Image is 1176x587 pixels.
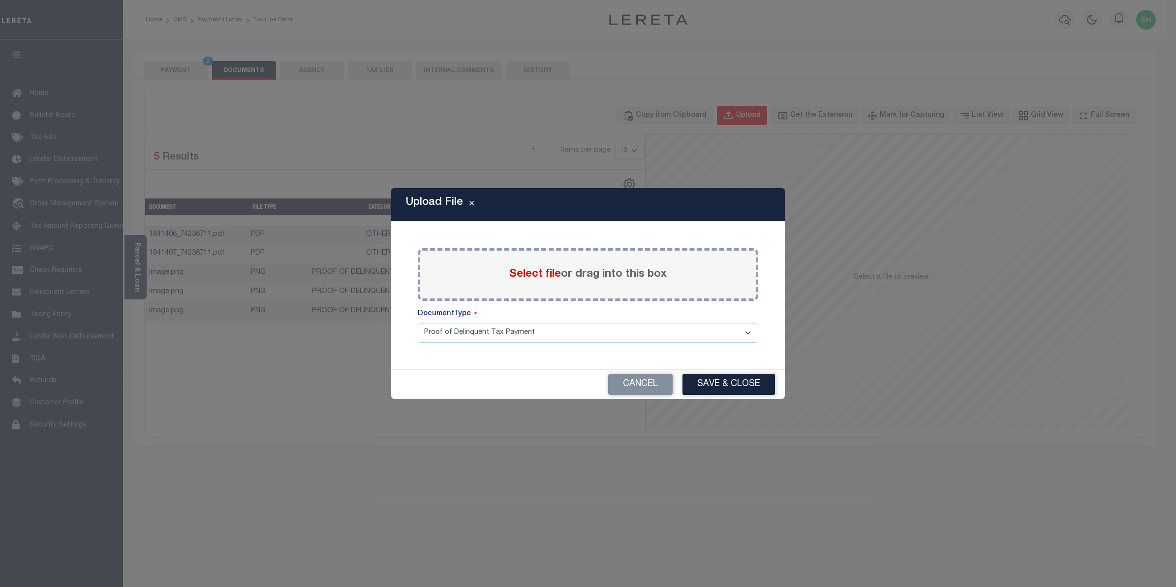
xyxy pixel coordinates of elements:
[509,269,561,280] span: Select file
[682,374,775,395] button: Save & Close
[418,309,477,320] label: DocumentType
[463,199,480,211] button: Close
[608,374,673,395] button: Cancel
[406,196,463,209] h5: Upload File
[509,266,667,283] label: or drag into this box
